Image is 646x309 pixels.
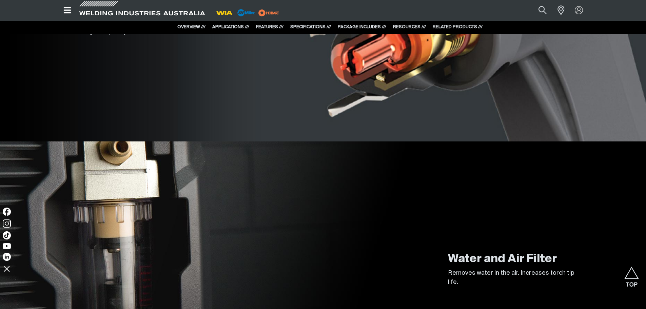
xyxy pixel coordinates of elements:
img: Instagram [3,219,11,228]
a: SPECIFICATIONS /// [290,25,331,29]
a: RELATED PRODUCTS /// [433,25,483,29]
img: YouTube [3,243,11,249]
a: OVERVIEW /// [177,25,205,29]
img: hide socials [1,263,13,274]
input: Product name or item number... [522,3,554,18]
img: Facebook [3,208,11,216]
a: RESOURCES /// [393,25,426,29]
img: TikTok [3,231,11,239]
button: Search products [531,3,554,18]
a: miller [256,10,281,15]
a: APPLICATIONS /// [212,25,249,29]
p: Removes water in the air. Increases torch tip life. [448,269,584,287]
button: Scroll to top [624,267,639,282]
a: FEATURES /// [256,25,283,29]
a: PACKAGE INCLUDES /// [338,25,386,29]
strong: Water and Air Filter [448,253,557,265]
img: miller [256,8,281,18]
img: LinkedIn [3,253,11,261]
